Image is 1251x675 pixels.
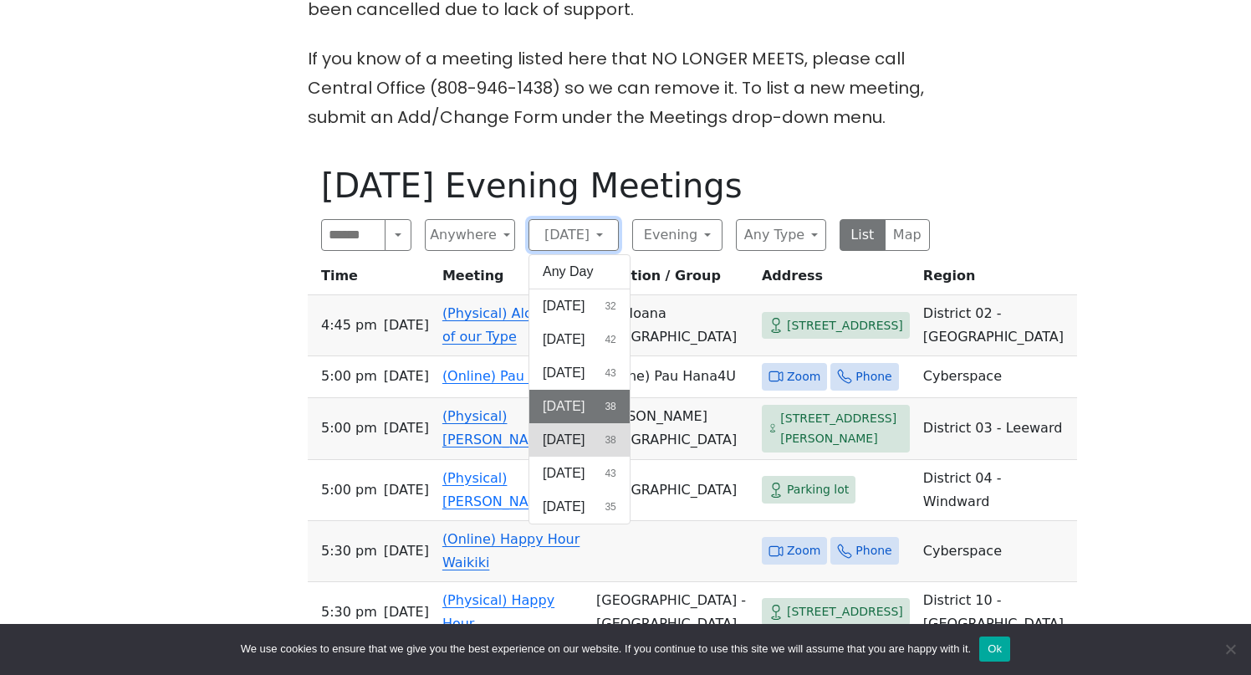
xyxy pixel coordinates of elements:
[529,289,630,323] button: [DATE]32 results
[384,314,429,337] span: [DATE]
[917,295,1077,356] td: District 02 - [GEOGRAPHIC_DATA]
[543,363,585,383] span: [DATE]
[590,295,755,356] td: Ala Moana [GEOGRAPHIC_DATA]
[605,332,615,347] span: 42 results
[442,408,554,447] a: (Physical) [PERSON_NAME]
[590,356,755,398] td: (Online) Pau Hana4U
[385,219,411,251] button: Search
[543,296,585,316] span: [DATE]
[543,330,585,350] span: [DATE]
[590,460,755,521] td: [GEOGRAPHIC_DATA]
[917,398,1077,460] td: District 03 - Leeward
[442,592,554,632] a: (Physical) Happy Hour
[321,478,377,502] span: 5:00 PM
[529,457,630,490] button: [DATE]43 results
[885,219,931,251] button: Map
[384,417,429,440] span: [DATE]
[605,299,615,314] span: 32 results
[384,365,429,388] span: [DATE]
[590,398,755,460] td: [PERSON_NAME][GEOGRAPHIC_DATA]
[755,264,917,295] th: Address
[840,219,886,251] button: List
[529,490,630,524] button: [DATE]35 results
[241,641,971,657] span: We use cookies to ensure that we give you the best experience on our website. If you continue to ...
[736,219,826,251] button: Any Type
[917,521,1077,582] td: Cyberspace
[979,637,1010,662] button: Ok
[543,396,585,417] span: [DATE]
[321,314,377,337] span: 4:45 PM
[917,582,1077,643] td: District 10 - [GEOGRAPHIC_DATA]
[590,582,755,643] td: [GEOGRAPHIC_DATA] - [GEOGRAPHIC_DATA]
[321,601,377,624] span: 5:30 PM
[308,264,436,295] th: Time
[321,219,386,251] input: Search
[442,531,580,570] a: (Online) Happy Hour Waikiki
[528,219,619,251] button: [DATE]
[384,539,429,563] span: [DATE]
[321,365,377,388] span: 5:00 PM
[787,601,903,622] span: [STREET_ADDRESS]
[917,264,1077,295] th: Region
[855,540,891,561] span: Phone
[321,539,377,563] span: 5:30 PM
[528,254,631,524] div: [DATE]
[1222,641,1238,657] span: No
[605,432,615,447] span: 38 results
[605,366,615,381] span: 43 results
[787,315,903,336] span: [STREET_ADDRESS]
[855,366,891,387] span: Phone
[529,255,630,289] button: Any Day
[442,305,579,345] a: (Physical) Alcoholics of our Type
[787,540,820,561] span: Zoom
[543,497,585,517] span: [DATE]
[787,479,849,500] span: Parking lot
[543,430,585,450] span: [DATE]
[605,499,615,514] span: 35 results
[442,368,582,384] a: (Online) Pau Hana4U
[308,44,943,132] p: If you know of a meeting listed here that NO LONGER MEETS, please call Central Office (808-946-14...
[384,601,429,624] span: [DATE]
[436,264,590,295] th: Meeting
[529,356,630,390] button: [DATE]43 results
[442,470,554,509] a: (Physical) [PERSON_NAME]
[384,478,429,502] span: [DATE]
[529,323,630,356] button: [DATE]42 results
[605,399,615,414] span: 38 results
[605,466,615,481] span: 43 results
[529,423,630,457] button: [DATE]38 results
[529,390,630,423] button: [DATE]38 results
[543,463,585,483] span: [DATE]
[632,219,723,251] button: Evening
[425,219,515,251] button: Anywhere
[590,264,755,295] th: Location / Group
[780,408,903,449] span: [STREET_ADDRESS][PERSON_NAME]
[321,166,930,206] h1: [DATE] Evening Meetings
[917,356,1077,398] td: Cyberspace
[787,366,820,387] span: Zoom
[321,417,377,440] span: 5:00 PM
[917,460,1077,521] td: District 04 - Windward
